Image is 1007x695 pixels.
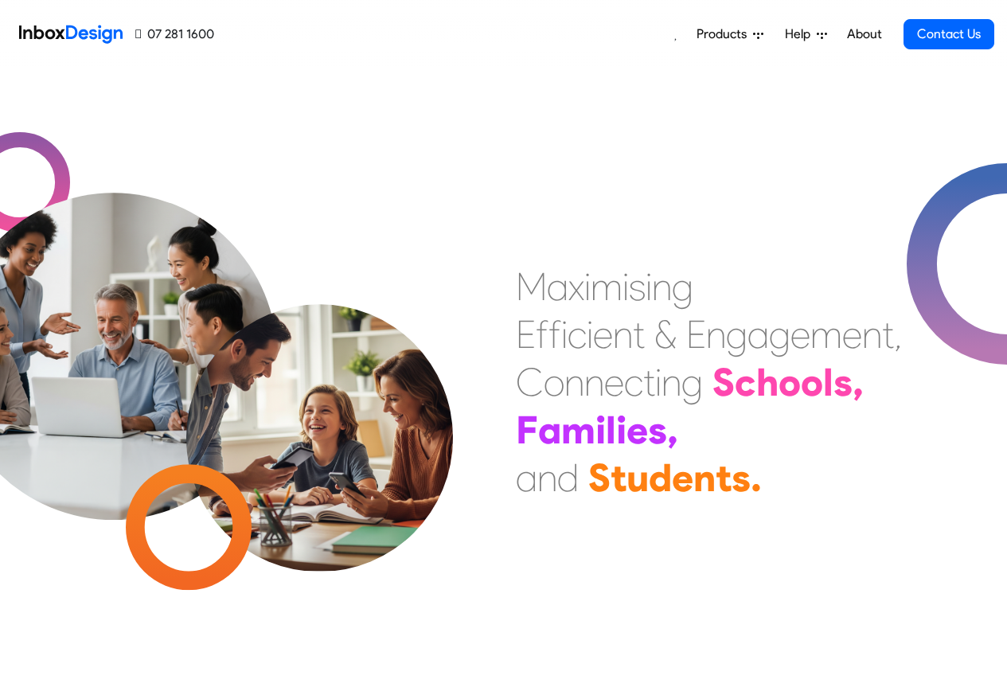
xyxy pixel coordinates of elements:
div: n [584,358,604,406]
div: , [894,310,902,358]
div: i [616,406,626,454]
div: u [626,454,649,502]
div: t [643,358,655,406]
div: e [672,454,693,502]
div: l [606,406,616,454]
div: d [649,454,672,502]
div: a [547,263,568,310]
div: e [626,406,648,454]
div: g [681,358,703,406]
div: t [611,454,626,502]
a: Contact Us [904,19,994,49]
div: F [516,406,538,454]
div: E [686,310,706,358]
a: About [842,18,886,50]
img: parents_with_child.png [153,238,486,572]
div: s [732,454,751,502]
a: Help [779,18,833,50]
div: x [568,263,584,310]
div: . [751,454,762,502]
div: e [842,310,862,358]
div: n [662,358,681,406]
div: M [516,263,547,310]
div: , [667,406,678,454]
div: e [604,358,624,406]
div: n [613,310,633,358]
div: a [538,406,561,454]
div: g [769,310,790,358]
div: S [588,454,611,502]
div: f [548,310,561,358]
div: c [735,358,756,406]
span: Help [785,25,817,44]
div: g [726,310,747,358]
div: c [624,358,643,406]
div: E [516,310,536,358]
div: n [652,263,672,310]
div: o [779,358,801,406]
div: n [693,454,716,502]
div: m [591,263,623,310]
div: i [623,263,629,310]
div: t [882,310,894,358]
div: a [516,454,537,502]
div: m [561,406,595,454]
div: Maximising Efficient & Engagement, Connecting Schools, Families, and Students. [516,263,902,502]
div: d [557,454,579,502]
div: h [756,358,779,406]
div: t [716,454,732,502]
div: o [544,358,564,406]
div: i [561,310,568,358]
div: S [712,358,735,406]
div: i [584,263,591,310]
div: o [801,358,823,406]
span: Products [697,25,753,44]
div: i [595,406,606,454]
div: , [853,358,864,406]
div: C [516,358,544,406]
div: a [747,310,769,358]
div: e [593,310,613,358]
div: i [655,358,662,406]
div: n [862,310,882,358]
div: g [672,263,693,310]
div: f [536,310,548,358]
div: n [537,454,557,502]
a: 07 281 1600 [135,25,214,44]
div: i [646,263,652,310]
div: m [810,310,842,358]
div: i [587,310,593,358]
div: c [568,310,587,358]
div: n [564,358,584,406]
div: n [706,310,726,358]
div: s [629,263,646,310]
div: t [633,310,645,358]
div: s [648,406,667,454]
div: e [790,310,810,358]
a: Products [690,18,770,50]
div: l [823,358,833,406]
div: & [654,310,677,358]
div: s [833,358,853,406]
